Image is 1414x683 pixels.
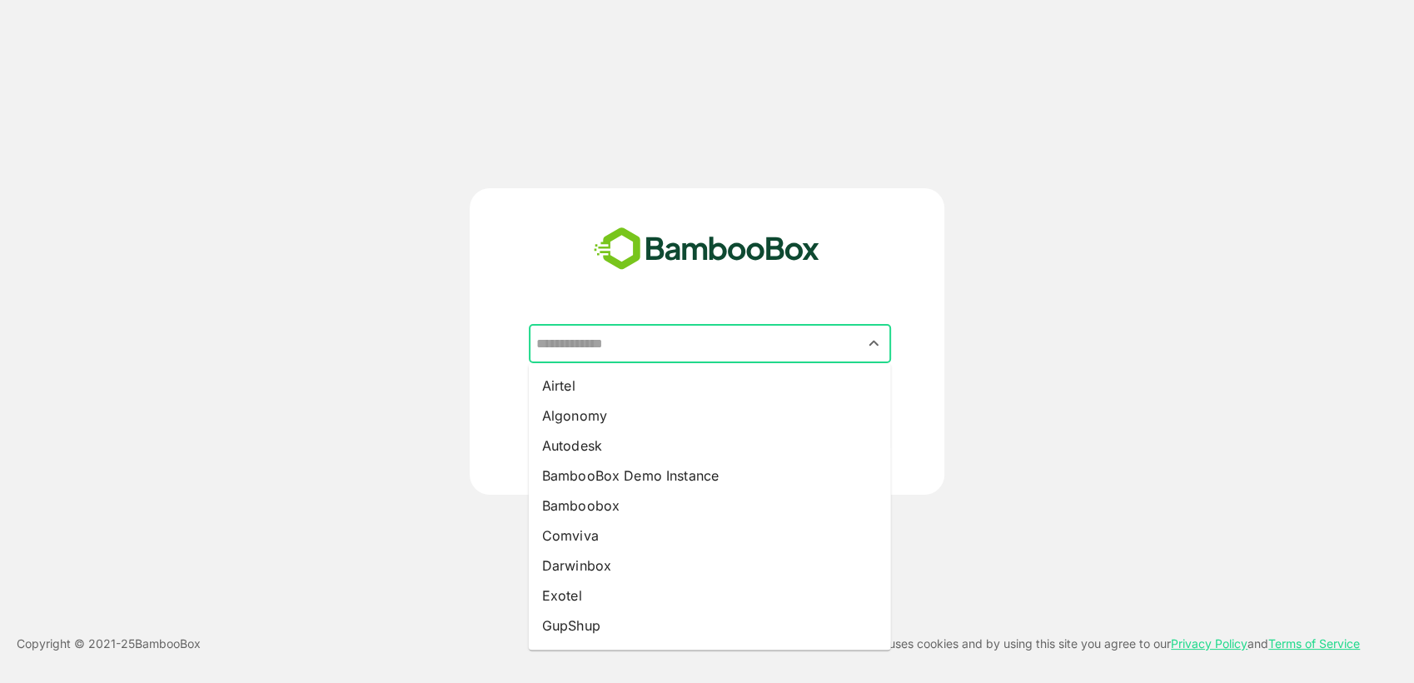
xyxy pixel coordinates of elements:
li: Airtel [529,370,891,400]
li: Bamboobox [529,490,891,520]
a: Privacy Policy [1171,636,1247,651]
button: Close [863,332,885,355]
p: This site uses cookies and by using this site you agree to our and [840,634,1360,654]
img: bamboobox [585,222,829,277]
a: Terms of Service [1268,636,1360,651]
li: Exotel [529,580,891,610]
p: Copyright © 2021- 25 BambooBox [17,634,201,654]
li: BambooBox Demo Instance [529,460,891,490]
li: LightMetrics [529,640,891,670]
li: Autodesk [529,430,891,460]
li: Darwinbox [529,550,891,580]
li: Algonomy [529,400,891,430]
li: Comviva [529,520,891,550]
li: GupShup [529,610,891,640]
